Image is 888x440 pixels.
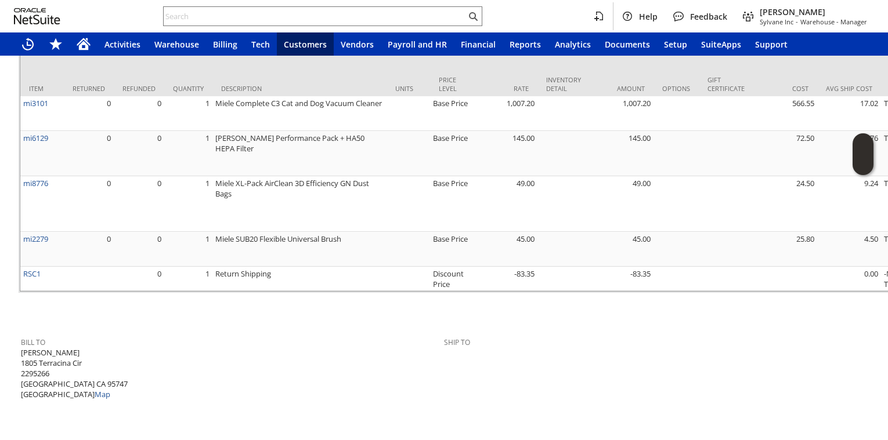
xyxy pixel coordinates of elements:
div: Avg Ship Cost [826,84,872,93]
div: Quantity [173,84,204,93]
a: Customers [277,32,334,56]
td: 9.24 [817,176,881,232]
span: Sylvane Inc [760,17,793,26]
a: Analytics [548,32,598,56]
td: 25.80 [753,232,817,267]
a: Support [748,32,795,56]
div: Gift Certificate [707,75,745,93]
td: -83.35 [474,267,537,291]
div: Amount [598,84,645,93]
span: Feedback [690,11,727,22]
div: Item [29,84,55,93]
td: Miele SUB20 Flexible Universal Brush [212,232,387,267]
span: Customers [284,39,327,50]
svg: Search [466,9,480,23]
div: Shortcuts [42,32,70,56]
span: [PERSON_NAME] [760,6,867,17]
td: 0.00 [817,267,881,291]
a: Recent Records [14,32,42,56]
td: Base Price [430,176,474,232]
td: [PERSON_NAME] Performance Pack + HA50 HEPA Filter [212,131,387,176]
div: Units [395,84,421,93]
a: mi3101 [23,98,48,108]
td: Base Price [430,131,474,176]
td: 145.00 [474,131,537,176]
a: Documents [598,32,657,56]
td: 0 [64,176,114,232]
span: Activities [104,39,140,50]
td: Base Price [430,96,474,131]
td: 0 [64,131,114,176]
a: mi2279 [23,234,48,244]
a: Payroll and HR [381,32,454,56]
span: Payroll and HR [388,39,447,50]
a: Payment [14,414,78,428]
td: 24.50 [753,176,817,232]
a: Reports [503,32,548,56]
span: Billing [213,39,237,50]
div: Price Level [439,75,465,93]
td: 8.76 [817,131,881,176]
td: 1,007.20 [590,96,654,131]
a: RSC1 [23,268,41,279]
a: mi6129 [23,133,48,143]
svg: Shortcuts [49,37,63,51]
td: 0 [114,176,164,232]
td: 0 [64,96,114,131]
td: 49.00 [474,176,537,232]
span: Analytics [555,39,591,50]
a: SuiteApps [694,32,748,56]
svg: logo [14,8,60,24]
td: 1 [164,96,212,131]
input: Search [164,9,466,23]
a: Ship To [444,337,470,347]
a: Address [14,304,74,318]
span: Vendors [341,39,374,50]
td: Miele XL-Pack AirClean 3D Efficiency GN Dust Bags [212,176,387,232]
span: Documents [605,39,650,50]
a: Warehouse [147,32,206,56]
svg: Home [77,37,91,51]
span: Financial [461,39,496,50]
td: -83.35 [590,267,654,291]
a: Map [95,389,110,399]
span: Tech [251,39,270,50]
span: [PERSON_NAME] 1805 Terracina Cir 2295266 [GEOGRAPHIC_DATA] CA 95747 [GEOGRAPHIC_DATA] [21,347,128,400]
td: 45.00 [590,232,654,267]
a: Setup [657,32,694,56]
a: Vendors [334,32,381,56]
a: Activities [98,32,147,56]
a: Tech [244,32,277,56]
span: Help [639,11,658,22]
td: 0 [114,232,164,267]
svg: Recent Records [21,37,35,51]
span: Oracle Guided Learning Widget. To move around, please hold and drag [853,155,873,176]
span: Reports [510,39,541,50]
td: 0 [114,96,164,131]
div: Cost [762,84,808,93]
td: 145.00 [590,131,654,176]
td: 72.50 [753,131,817,176]
td: 566.55 [753,96,817,131]
td: 0 [114,267,164,291]
a: mi8776 [23,178,48,188]
div: Description [221,84,378,93]
td: 0 [114,131,164,176]
td: 17.02 [817,96,881,131]
td: 1 [164,176,212,232]
a: Home [70,32,98,56]
a: Billing [206,32,244,56]
span: Support [755,39,788,50]
td: 45.00 [474,232,537,267]
td: 1 [164,267,212,291]
td: 1 [164,232,212,267]
td: Return Shipping [212,267,387,291]
td: 1 [164,131,212,176]
span: SuiteApps [701,39,741,50]
div: Inventory Detail [546,75,581,93]
iframe: Click here to launch Oracle Guided Learning Help Panel [853,133,873,175]
span: - [796,17,798,26]
a: Financial [454,32,503,56]
span: Warehouse [154,39,199,50]
div: Rate [482,84,529,93]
